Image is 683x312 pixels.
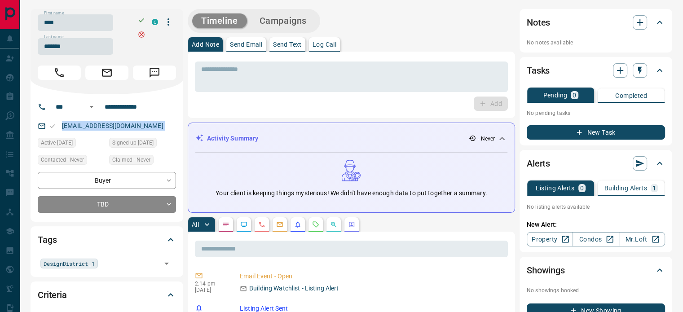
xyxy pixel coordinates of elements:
div: Tasks [527,60,665,81]
svg: Opportunities [330,221,337,228]
div: Tags [38,229,176,250]
a: Mr.Loft [619,232,665,246]
button: Open [160,257,173,270]
p: 1 [652,185,656,191]
p: New Alert: [527,220,665,229]
span: Signed up [DATE] [112,138,154,147]
p: Building Watchlist - Listing Alert [249,284,339,293]
span: Contacted - Never [41,155,84,164]
p: No showings booked [527,286,665,294]
button: Open [86,101,97,112]
a: Property [527,232,573,246]
a: [EMAIL_ADDRESS][DOMAIN_NAME] [62,122,163,129]
span: Email [85,66,128,80]
p: Log Call [313,41,336,48]
p: Listing Alerts [536,185,575,191]
svg: Lead Browsing Activity [240,221,247,228]
div: Notes [527,12,665,33]
svg: Emails [276,221,283,228]
span: Claimed - Never [112,155,150,164]
label: First name [44,10,64,16]
div: Activity Summary- Never [195,130,507,147]
label: Last name [44,34,64,40]
p: No notes available [527,39,665,47]
p: No pending tasks [527,106,665,120]
p: Completed [615,92,647,99]
div: TBD [38,196,176,213]
p: Building Alerts [604,185,647,191]
button: Campaigns [251,13,316,28]
div: Alerts [527,153,665,174]
p: Send Text [273,41,302,48]
h2: Alerts [527,156,550,171]
div: Showings [527,259,665,281]
p: No listing alerts available [527,203,665,211]
span: Call [38,66,81,80]
p: Activity Summary [207,134,258,143]
p: Pending [543,92,567,98]
p: All [192,221,199,228]
p: Add Note [192,41,219,48]
svg: Email Valid [49,123,56,129]
p: Email Event - Open [240,272,504,281]
p: - Never [478,135,495,143]
p: [DATE] [195,287,226,293]
svg: Notes [222,221,229,228]
span: Message [133,66,176,80]
a: Condos [573,232,619,246]
svg: Listing Alerts [294,221,301,228]
div: Buyer [38,172,176,189]
svg: Calls [258,221,265,228]
h2: Notes [527,15,550,30]
div: Mon Nov 22 2021 [38,138,105,150]
p: Send Email [230,41,262,48]
h2: Tags [38,233,57,247]
button: Timeline [192,13,247,28]
p: 0 [580,185,584,191]
svg: Agent Actions [348,221,355,228]
button: New Task [527,125,665,140]
h2: Tasks [527,63,550,78]
p: 2:14 pm [195,281,226,287]
p: Your client is keeping things mysterious! We didn't have enough data to put together a summary. [216,189,487,198]
h2: Criteria [38,288,67,302]
div: Criteria [38,284,176,306]
p: 0 [573,92,576,98]
div: condos.ca [152,19,158,25]
svg: Requests [312,221,319,228]
h2: Showings [527,263,565,277]
span: DesignDistrict_1 [44,259,95,268]
div: Thu Mar 09 2017 [109,138,176,150]
span: Active [DATE] [41,138,73,147]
